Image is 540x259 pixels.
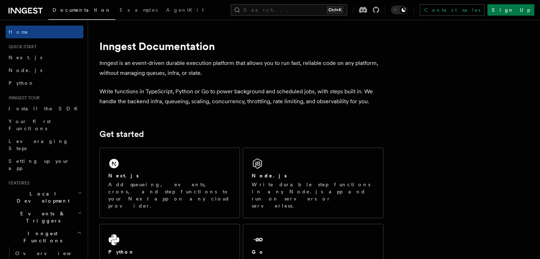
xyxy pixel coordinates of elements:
[6,187,83,207] button: Local Development
[15,250,88,256] span: Overview
[6,190,77,204] span: Local Development
[99,58,383,78] p: Inngest is an event-driven durable execution platform that allows you to run fast, reliable code ...
[327,6,343,13] kbd: Ctrl+K
[6,64,83,77] a: Node.js
[6,135,83,155] a: Leveraging Steps
[9,55,42,60] span: Next.js
[243,148,383,218] a: Node.jsWrite durable step functions in any Node.js app and run on servers or serverless.
[120,7,158,13] span: Examples
[108,181,231,209] p: Add queueing, events, crons, and step functions to your Next app on any cloud provider.
[252,172,287,179] h2: Node.js
[9,138,69,151] span: Leveraging Steps
[9,106,82,111] span: Install the SDK
[6,26,83,38] a: Home
[252,181,375,209] p: Write durable step functions in any Node.js app and run on servers or serverless.
[487,4,534,16] a: Sign Up
[252,248,264,255] h2: Go
[391,6,408,14] button: Toggle dark mode
[6,207,83,227] button: Events & Triggers
[231,4,347,16] button: Search...Ctrl+K
[6,210,77,224] span: Events & Triggers
[166,7,204,13] span: AgentKit
[6,102,83,115] a: Install the SDK
[9,158,70,171] span: Setting up your app
[6,227,83,247] button: Inngest Functions
[99,129,144,139] a: Get started
[53,7,111,13] span: Documentation
[6,155,83,175] a: Setting up your app
[6,115,83,135] a: Your first Functions
[108,248,135,255] h2: Python
[162,2,208,19] a: AgentKit
[108,172,139,179] h2: Next.js
[9,28,28,35] span: Home
[9,80,34,86] span: Python
[6,230,77,244] span: Inngest Functions
[6,44,37,50] span: Quick start
[48,2,115,20] a: Documentation
[99,40,383,53] h1: Inngest Documentation
[6,180,29,186] span: Features
[6,95,40,101] span: Inngest tour
[9,67,42,73] span: Node.js
[6,77,83,89] a: Python
[9,119,51,131] span: Your first Functions
[6,51,83,64] a: Next.js
[115,2,162,19] a: Examples
[420,4,485,16] a: Contact sales
[99,148,240,218] a: Next.jsAdd queueing, events, crons, and step functions to your Next app on any cloud provider.
[99,87,383,106] p: Write functions in TypeScript, Python or Go to power background and scheduled jobs, with steps bu...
